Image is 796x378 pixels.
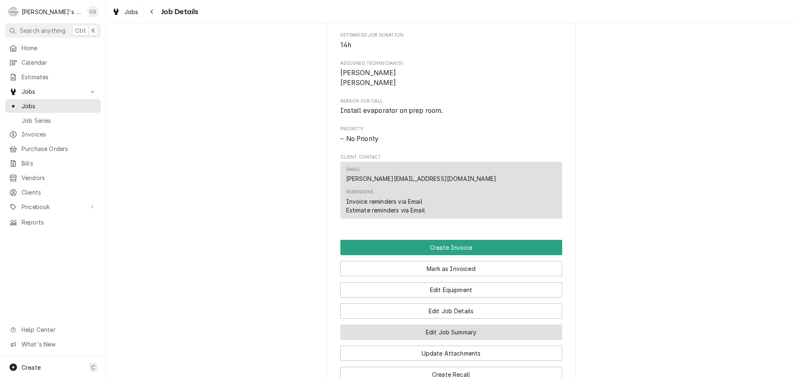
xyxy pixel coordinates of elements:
[5,85,101,98] a: Go to Jobs
[5,127,101,141] a: Invoices
[22,159,97,168] span: Bills
[340,298,562,319] div: Button Group Row
[340,79,396,87] span: [PERSON_NAME]
[340,68,562,88] span: Assigned Technician(s)
[340,60,562,67] span: Assigned Technician(s)
[22,130,97,139] span: Invoices
[5,337,101,351] a: Go to What's New
[5,185,101,199] a: Clients
[92,26,95,35] span: K
[146,5,159,18] button: Navigate back
[340,276,562,298] div: Button Group Row
[91,363,95,372] span: C
[22,73,97,81] span: Estimates
[109,5,142,19] a: Jobs
[7,6,19,17] div: Rudy's Commercial Refrigeration's Avatar
[5,99,101,113] a: Jobs
[5,323,101,337] a: Go to Help Center
[346,189,425,214] div: Reminders
[87,6,99,17] div: Christine Gutierrez's Avatar
[340,32,562,50] div: Estimated Job Duration
[340,240,562,255] div: Button Group Row
[340,319,562,340] div: Button Group Row
[22,87,84,96] span: Jobs
[159,6,199,17] span: Job Details
[22,102,97,110] span: Jobs
[5,142,101,156] a: Purchase Orders
[340,60,562,88] div: Assigned Technician(s)
[5,215,101,229] a: Reports
[340,346,562,361] button: Update Attachments
[5,70,101,84] a: Estimates
[5,114,101,127] a: Job Series
[346,189,374,195] div: Reminders
[22,340,96,349] span: What's New
[7,6,19,17] div: R
[340,134,562,144] span: Priority
[346,175,497,182] a: [PERSON_NAME][EMAIL_ADDRESS][DOMAIN_NAME]
[22,188,97,197] span: Clients
[340,303,562,319] button: Edit Job Details
[340,261,562,276] button: Mark as Invoiced
[5,156,101,170] a: Bills
[340,134,562,144] div: No Priority
[340,107,443,115] span: Install evaporator on prep room.
[75,26,86,35] span: Ctrl
[22,364,41,371] span: Create
[124,7,138,16] span: Jobs
[340,32,562,39] span: Estimated Job Duration
[22,116,97,125] span: Job Series
[22,44,97,52] span: Home
[346,206,425,215] div: Estimate reminders via Email
[340,282,562,298] button: Edit Equipment
[340,126,562,144] div: Priority
[87,6,99,17] div: CG
[340,41,351,49] span: 14h
[22,173,97,182] span: Vendors
[340,154,562,161] span: Client Contact
[5,200,101,214] a: Go to Pricebook
[340,162,562,222] div: Client Contact List
[22,202,84,211] span: Pricebook
[5,41,101,55] a: Home
[22,218,97,227] span: Reports
[340,98,562,116] div: Reason For Call
[340,340,562,361] div: Button Group Row
[5,23,101,38] button: Search anythingCtrlK
[340,126,562,132] span: Priority
[22,144,97,153] span: Purchase Orders
[346,197,422,206] div: Invoice reminders via Email
[20,26,66,35] span: Search anything
[340,162,562,219] div: Contact
[346,166,361,173] div: Email
[340,40,562,50] span: Estimated Job Duration
[346,166,497,183] div: Email
[340,98,562,105] span: Reason For Call
[340,154,562,222] div: Client Contact
[22,325,96,334] span: Help Center
[5,56,101,69] a: Calendar
[340,324,562,340] button: Edit Job Summary
[340,106,562,116] span: Reason For Call
[340,255,562,276] div: Button Group Row
[5,171,101,185] a: Vendors
[340,240,562,255] button: Create Invoice
[22,58,97,67] span: Calendar
[22,7,83,16] div: [PERSON_NAME]'s Commercial Refrigeration
[340,69,396,77] span: [PERSON_NAME]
